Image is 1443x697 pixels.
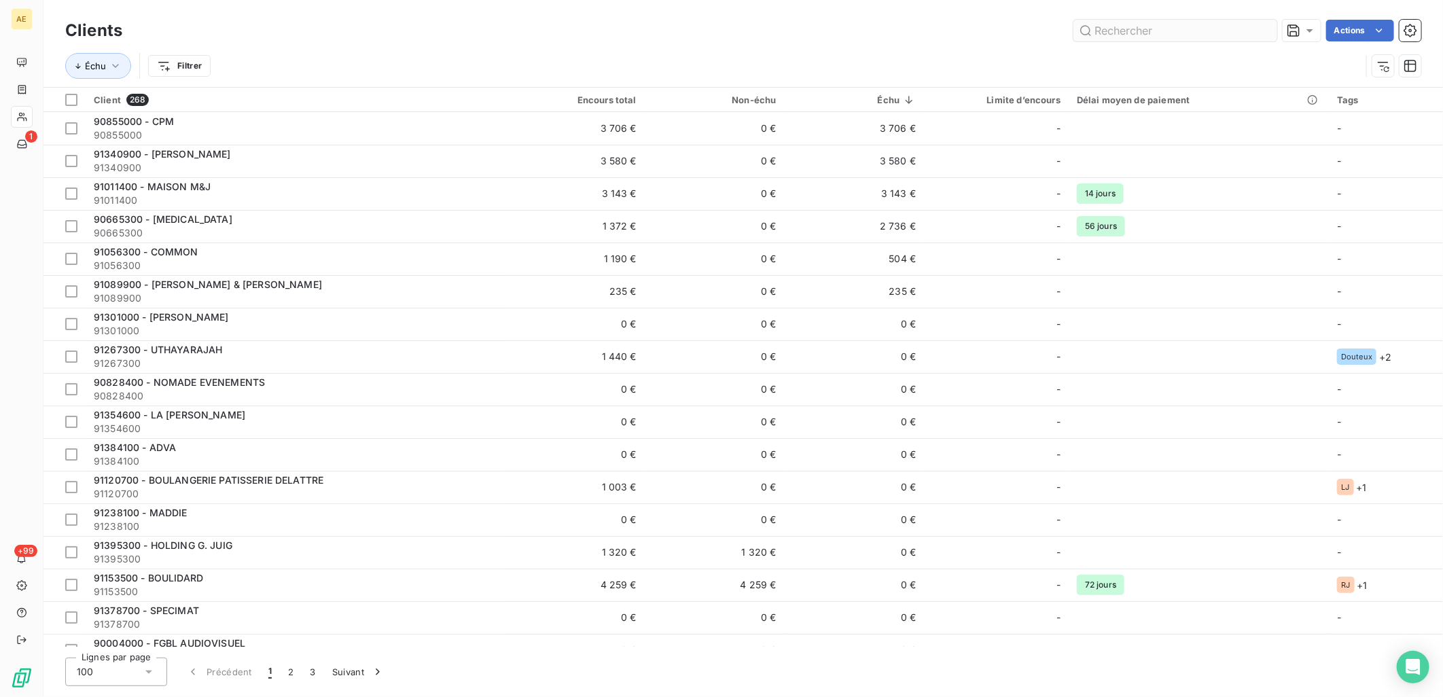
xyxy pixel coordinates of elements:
[785,634,925,666] td: 0 €
[94,520,497,533] span: 91238100
[1337,285,1341,297] span: -
[793,94,916,105] div: Échu
[94,552,497,566] span: 91395300
[77,665,93,679] span: 100
[1397,651,1429,683] div: Open Intercom Messenger
[645,210,785,243] td: 0 €
[1077,216,1125,236] span: 56 jours
[785,243,925,275] td: 504 €
[1056,219,1061,233] span: -
[94,128,497,142] span: 90855000
[645,536,785,569] td: 1 320 €
[505,112,645,145] td: 3 706 €
[94,291,497,305] span: 91089900
[94,357,497,370] span: 91267300
[126,94,149,106] span: 268
[94,389,497,403] span: 90828400
[505,210,645,243] td: 1 372 €
[1341,483,1349,491] span: LJ
[1056,285,1061,298] span: -
[94,324,497,338] span: 91301000
[94,259,497,272] span: 91056300
[645,503,785,536] td: 0 €
[785,340,925,373] td: 0 €
[1056,187,1061,200] span: -
[645,471,785,503] td: 0 €
[94,572,203,584] span: 91153500 - BOULIDARD
[1337,187,1341,199] span: -
[94,194,497,207] span: 91011400
[1337,155,1341,166] span: -
[302,658,324,686] button: 3
[1077,94,1321,105] div: Délai moyen de paiement
[1056,578,1061,592] span: -
[645,438,785,471] td: 0 €
[1379,350,1391,364] span: + 2
[505,243,645,275] td: 1 190 €
[1056,252,1061,266] span: -
[505,145,645,177] td: 3 580 €
[505,340,645,373] td: 1 440 €
[1056,154,1061,168] span: -
[94,409,245,421] span: 91354600 - LA [PERSON_NAME]
[94,605,199,616] span: 91378700 - SPECIMAT
[94,161,497,175] span: 91340900
[645,601,785,634] td: 0 €
[1056,415,1061,429] span: -
[1056,546,1061,559] span: -
[94,585,497,598] span: 91153500
[505,634,645,666] td: 0 €
[1056,350,1061,363] span: -
[94,637,245,649] span: 90004000 - FGBL AUDIOVISUEL
[785,569,925,601] td: 0 €
[94,115,174,127] span: 90855000 - CPM
[785,177,925,210] td: 3 143 €
[505,373,645,406] td: 0 €
[1337,546,1341,558] span: -
[1056,382,1061,396] span: -
[94,94,121,105] span: Client
[785,601,925,634] td: 0 €
[1056,611,1061,624] span: -
[505,406,645,438] td: 0 €
[1337,318,1341,329] span: -
[94,422,497,435] span: 91354600
[645,569,785,601] td: 4 259 €
[645,373,785,406] td: 0 €
[14,545,37,557] span: +99
[65,53,131,79] button: Échu
[1056,643,1061,657] span: -
[94,442,176,453] span: 91384100 - ADVA
[785,308,925,340] td: 0 €
[324,658,393,686] button: Suivant
[785,145,925,177] td: 3 580 €
[85,60,106,71] span: Échu
[280,658,302,686] button: 2
[178,658,260,686] button: Précédent
[1056,513,1061,526] span: -
[1357,480,1367,495] span: + 1
[1337,122,1341,134] span: -
[94,454,497,468] span: 91384100
[65,18,122,43] h3: Clients
[1056,480,1061,494] span: -
[268,665,272,679] span: 1
[505,569,645,601] td: 4 259 €
[1056,317,1061,331] span: -
[645,275,785,308] td: 0 €
[785,536,925,569] td: 0 €
[1341,353,1372,361] span: Douteux
[94,474,323,486] span: 91120700 - BOULANGERIE PATISSERIE DELATTRE
[94,279,322,290] span: 91089900 - [PERSON_NAME] & [PERSON_NAME]
[505,275,645,308] td: 235 €
[94,148,231,160] span: 91340900 - [PERSON_NAME]
[94,618,497,631] span: 91378700
[94,539,232,551] span: 91395300 - HOLDING G. JUIG
[11,667,33,689] img: Logo LeanPay
[94,246,198,257] span: 91056300 - COMMON
[1337,448,1341,460] span: -
[785,373,925,406] td: 0 €
[653,94,777,105] div: Non-échu
[260,658,280,686] button: 1
[94,213,232,225] span: 90665300 - [MEDICAL_DATA]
